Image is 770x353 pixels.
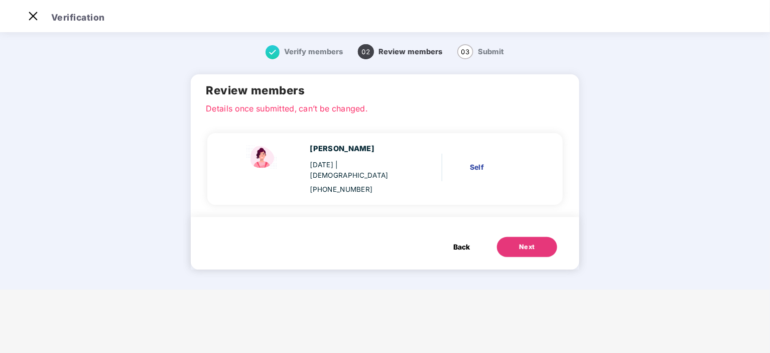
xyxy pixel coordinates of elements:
[478,47,504,56] span: Submit
[310,143,405,155] div: [PERSON_NAME]
[519,242,535,252] div: Next
[457,44,473,59] span: 03
[284,47,343,56] span: Verify members
[443,237,480,257] button: Back
[378,47,442,56] span: Review members
[206,102,564,111] p: Details once submitted, can’t be changed.
[497,237,557,257] button: Next
[242,143,283,171] img: svg+xml;base64,PHN2ZyBpZD0iU3BvdXNlX2ljb24iIHhtbG5zPSJodHRwOi8vd3d3LnczLm9yZy8yMDAwL3N2ZyIgd2lkdG...
[310,160,405,181] div: [DATE]
[266,45,280,59] img: svg+xml;base64,PHN2ZyB4bWxucz0iaHR0cDovL3d3dy53My5vcmcvMjAwMC9zdmciIHdpZHRoPSIxNiIgaGVpZ2h0PSIxNi...
[453,242,470,253] span: Back
[206,82,564,99] h2: Review members
[470,162,533,173] div: Self
[358,44,374,59] span: 02
[310,184,405,195] div: [PHONE_NUMBER]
